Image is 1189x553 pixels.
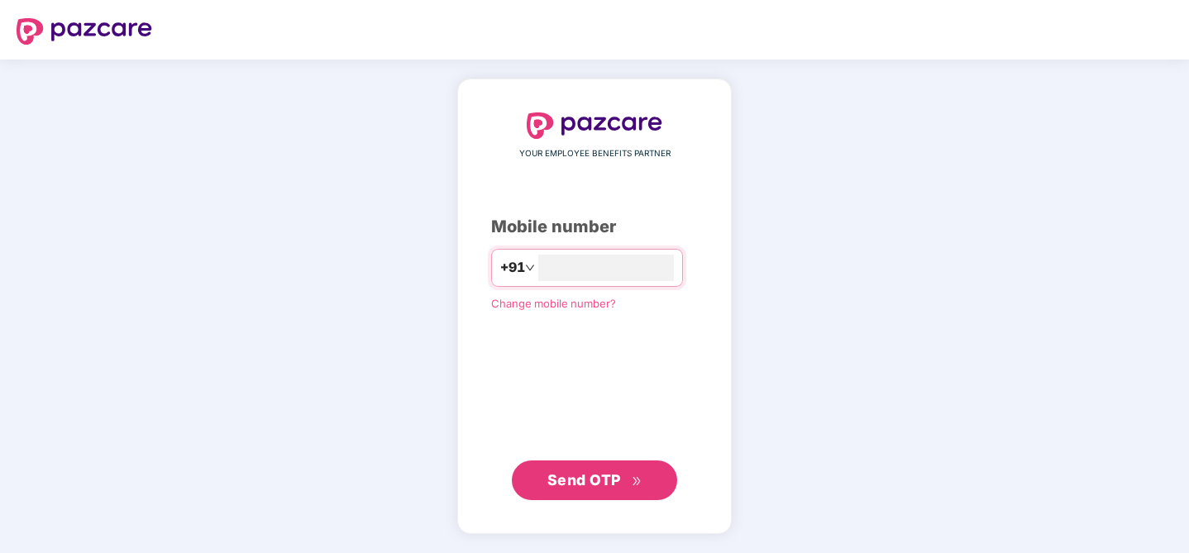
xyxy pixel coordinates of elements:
[491,214,698,240] div: Mobile number
[525,263,535,273] span: down
[519,147,671,160] span: YOUR EMPLOYEE BENEFITS PARTNER
[632,476,642,487] span: double-right
[527,112,662,139] img: logo
[512,460,677,500] button: Send OTPdouble-right
[491,297,616,310] a: Change mobile number?
[500,257,525,278] span: +91
[17,18,152,45] img: logo
[547,471,621,489] span: Send OTP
